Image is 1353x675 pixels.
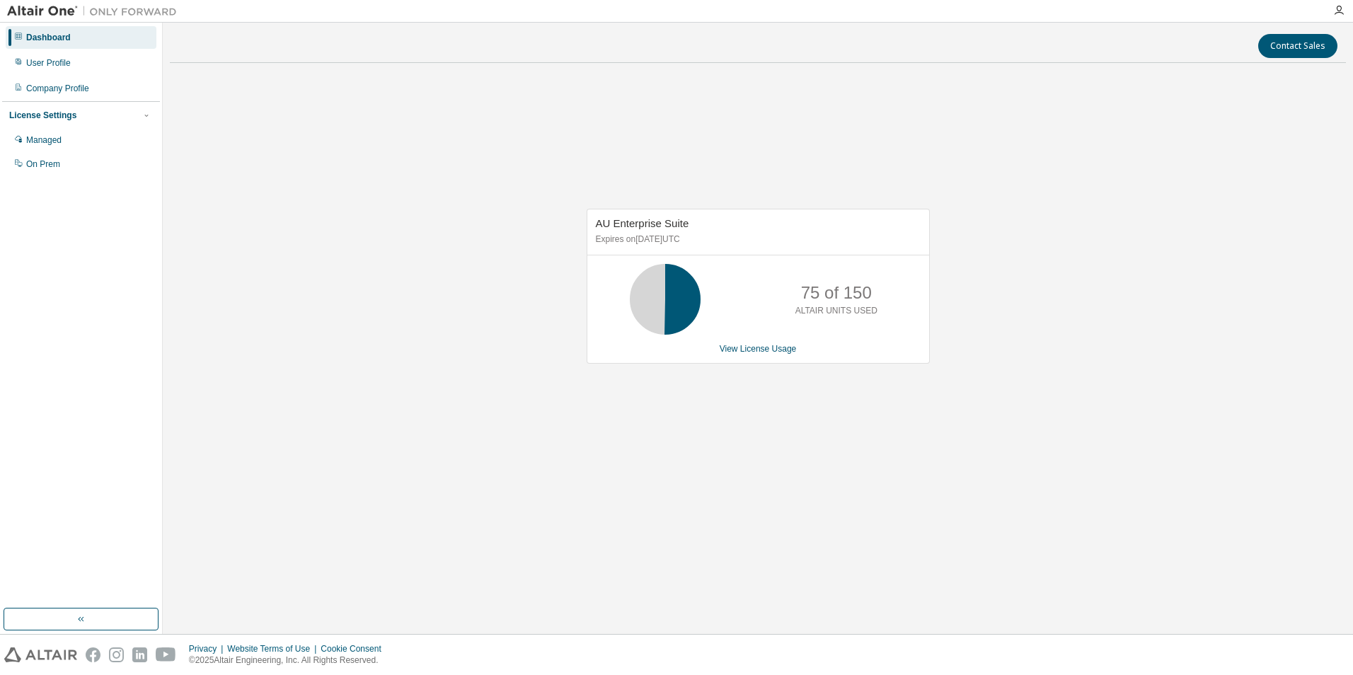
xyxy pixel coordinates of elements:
div: Cookie Consent [321,643,389,654]
img: Altair One [7,4,184,18]
div: Dashboard [26,32,71,43]
a: View License Usage [720,344,797,354]
div: On Prem [26,158,60,170]
img: altair_logo.svg [4,647,77,662]
img: instagram.svg [109,647,124,662]
div: Website Terms of Use [227,643,321,654]
div: Privacy [189,643,227,654]
p: Expires on [DATE] UTC [596,233,917,246]
span: AU Enterprise Suite [596,217,689,229]
img: facebook.svg [86,647,100,662]
img: linkedin.svg [132,647,147,662]
button: Contact Sales [1258,34,1337,58]
div: User Profile [26,57,71,69]
p: 75 of 150 [801,281,872,305]
div: Managed [26,134,62,146]
p: ALTAIR UNITS USED [795,305,877,317]
img: youtube.svg [156,647,176,662]
div: License Settings [9,110,76,121]
div: Company Profile [26,83,89,94]
p: © 2025 Altair Engineering, Inc. All Rights Reserved. [189,654,390,667]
